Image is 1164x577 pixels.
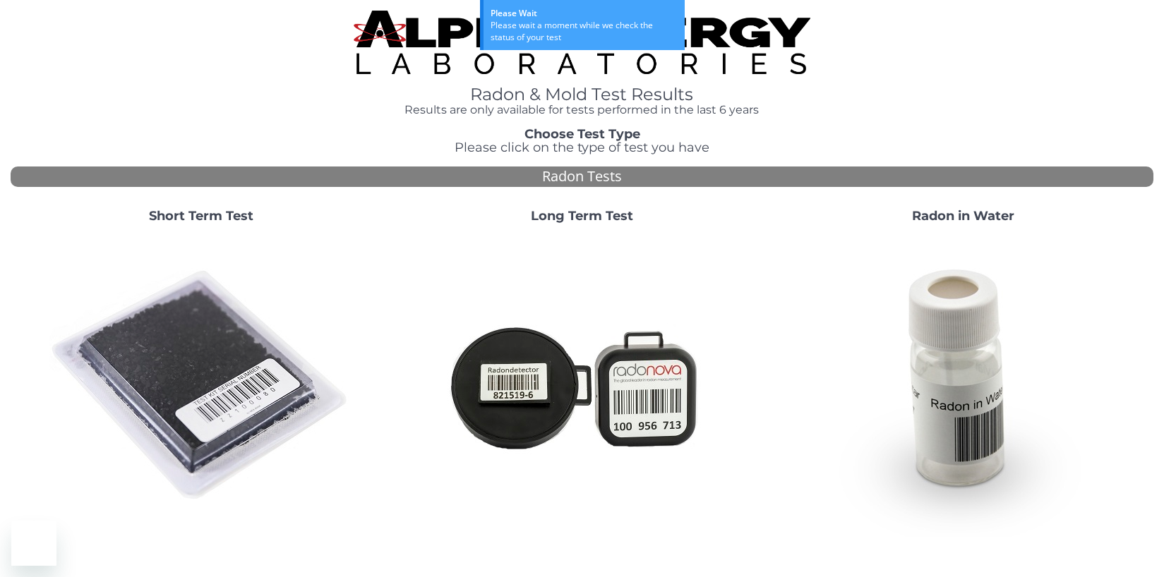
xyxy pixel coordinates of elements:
strong: Radon in Water [912,208,1014,224]
div: Please Wait [491,7,678,19]
img: Radtrak2vsRadtrak3.jpg [430,234,733,537]
span: Please click on the type of test you have [455,140,709,155]
div: Please wait a moment while we check the status of your test [491,19,678,43]
h1: Radon & Mold Test Results [354,85,811,104]
strong: Long Term Test [531,208,633,224]
strong: Choose Test Type [524,126,640,142]
img: TightCrop.jpg [354,11,811,74]
h4: Results are only available for tests performed in the last 6 years [354,104,811,116]
img: RadoninWater.jpg [811,234,1115,537]
div: Radon Tests [11,166,1153,187]
img: ShortTerm.jpg [49,234,353,537]
iframe: Button to launch messaging window [11,521,56,566]
strong: Short Term Test [149,208,253,224]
